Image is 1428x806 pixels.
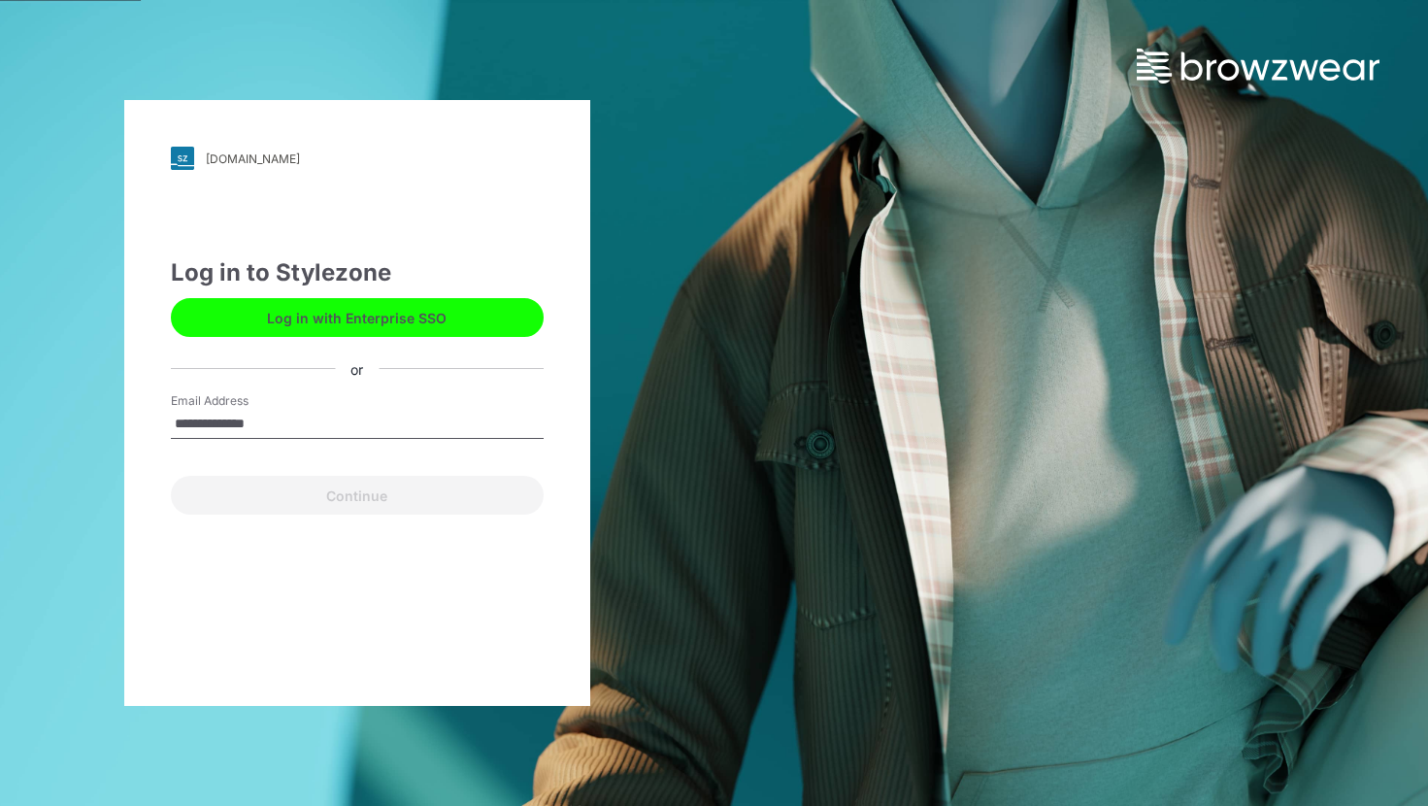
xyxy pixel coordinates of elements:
img: browzwear-logo.73288ffb.svg [1137,49,1379,84]
div: Log in to Stylezone [171,255,544,290]
img: svg+xml;base64,PHN2ZyB3aWR0aD0iMjgiIGhlaWdodD0iMjgiIHZpZXdCb3g9IjAgMCAyOCAyOCIgZmlsbD0ibm9uZSIgeG... [171,147,194,170]
div: or [335,358,379,379]
div: [DOMAIN_NAME] [206,151,300,166]
a: [DOMAIN_NAME] [171,147,544,170]
label: Email Address [171,392,307,410]
button: Log in with Enterprise SSO [171,298,544,337]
